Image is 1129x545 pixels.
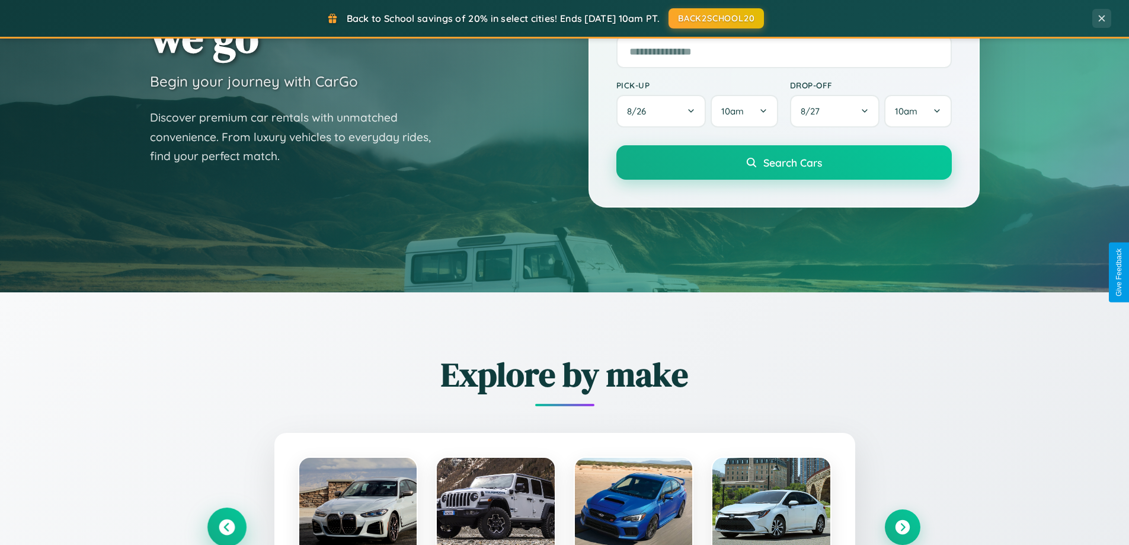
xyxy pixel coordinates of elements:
span: 10am [895,106,917,117]
span: 10am [721,106,744,117]
button: 10am [884,95,951,128]
button: 8/27 [790,95,880,128]
label: Pick-up [616,80,778,90]
p: Discover premium car rentals with unmatched convenience. From luxury vehicles to everyday rides, ... [150,108,446,166]
h2: Explore by make [209,352,920,397]
div: Give Feedback [1115,248,1123,297]
button: 10am [711,95,778,128]
label: Drop-off [790,80,952,90]
button: Search Cars [616,145,952,180]
span: Search Cars [763,156,822,169]
span: Back to School savings of 20% in select cities! Ends [DATE] 10am PT. [347,12,660,24]
span: 8 / 26 [627,106,652,117]
span: 8 / 27 [801,106,826,117]
button: 8/26 [616,95,706,128]
button: BACK2SCHOOL20 [669,8,764,28]
h3: Begin your journey with CarGo [150,72,358,90]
